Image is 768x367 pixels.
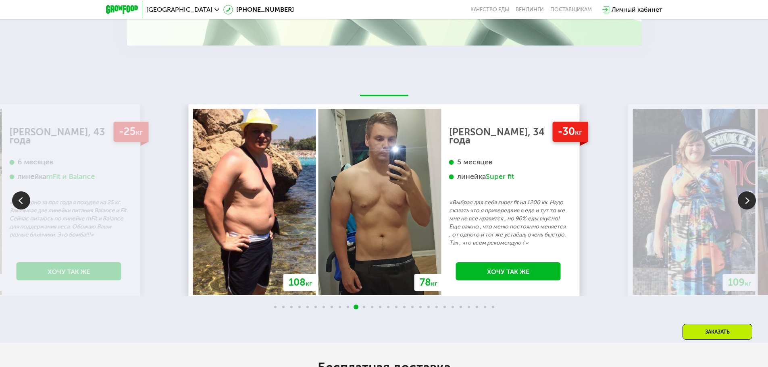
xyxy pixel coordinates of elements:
[486,172,514,181] div: Super fit
[10,128,128,144] div: [PERSON_NAME], 43 года
[449,172,568,181] div: линейка
[12,191,30,209] img: Slide left
[306,280,312,287] span: кг
[516,6,544,13] a: Вендинги
[738,191,756,209] img: Slide right
[470,6,509,13] a: Качество еды
[10,172,128,181] div: линейка
[113,122,148,142] div: -25
[723,274,757,291] div: 109
[146,6,212,13] span: [GEOGRAPHIC_DATA]
[612,5,662,15] div: Личный кабинет
[552,122,588,142] div: -30
[135,128,143,137] span: кг
[550,6,592,13] div: поставщикам
[17,262,121,280] a: Хочу так же
[431,280,437,287] span: кг
[449,158,568,167] div: 5 месяцев
[46,172,95,181] div: mFit и Balance
[456,262,561,280] a: Хочу так же
[10,199,128,239] p: «Примерно за пол года я похудел на 25 кг. Заказывал две линейки питания Balance и Fit. Сейчас пит...
[449,128,568,144] div: [PERSON_NAME], 34 года
[223,5,294,15] a: [PHONE_NUMBER]
[414,274,443,291] div: 78
[683,324,752,340] div: Заказать
[745,280,751,287] span: кг
[283,274,317,291] div: 108
[575,128,582,137] span: кг
[10,158,128,167] div: 6 месяцев
[449,199,568,247] p: «Выбрал для себя super fit на 1200 кк. Надо сказать что я привередлив в еде и тут то же мне не вс...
